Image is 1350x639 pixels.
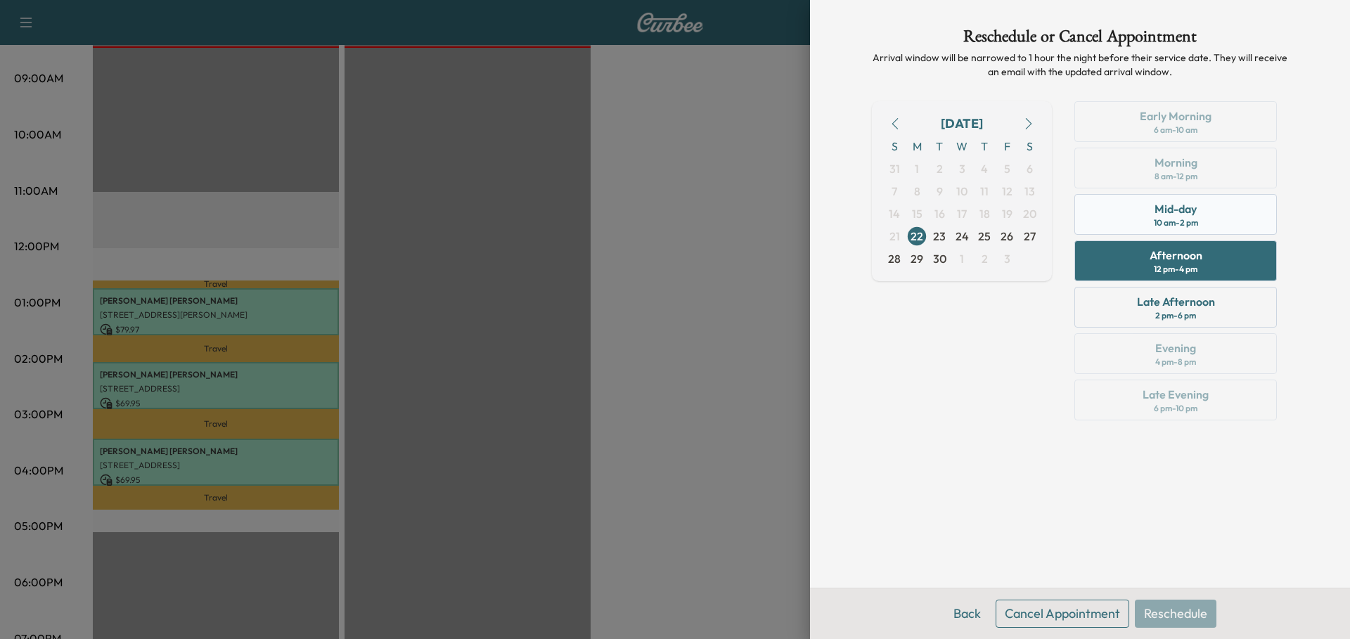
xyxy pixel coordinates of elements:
[928,135,951,157] span: T
[956,183,967,200] span: 10
[892,183,897,200] span: 7
[883,135,906,157] span: S
[1024,228,1036,245] span: 27
[888,250,901,267] span: 28
[981,160,988,177] span: 4
[1137,293,1215,310] div: Late Afternoon
[1024,183,1035,200] span: 13
[934,205,945,222] span: 16
[1001,228,1013,245] span: 26
[959,160,965,177] span: 3
[996,135,1018,157] span: F
[933,250,946,267] span: 30
[911,250,923,267] span: 29
[982,250,988,267] span: 2
[872,28,1288,51] h1: Reschedule or Cancel Appointment
[1023,205,1036,222] span: 20
[937,183,943,200] span: 9
[1154,264,1197,275] div: 12 pm - 4 pm
[996,600,1129,628] button: Cancel Appointment
[1150,247,1202,264] div: Afternoon
[889,205,900,222] span: 14
[944,600,990,628] button: Back
[912,205,922,222] span: 15
[906,135,928,157] span: M
[914,183,920,200] span: 8
[957,205,967,222] span: 17
[1002,183,1012,200] span: 12
[872,51,1288,79] p: Arrival window will be narrowed to 1 hour the night before their service date. They will receive ...
[956,228,969,245] span: 24
[980,183,989,200] span: 11
[911,228,923,245] span: 22
[1155,310,1196,321] div: 2 pm - 6 pm
[978,228,991,245] span: 25
[915,160,919,177] span: 1
[941,114,983,134] div: [DATE]
[933,228,946,245] span: 23
[1002,205,1012,222] span: 19
[1004,160,1010,177] span: 5
[937,160,943,177] span: 2
[1155,200,1197,217] div: Mid-day
[889,160,900,177] span: 31
[1027,160,1033,177] span: 6
[973,135,996,157] span: T
[1018,135,1041,157] span: S
[1004,250,1010,267] span: 3
[979,205,990,222] span: 18
[951,135,973,157] span: W
[960,250,964,267] span: 1
[1154,217,1198,228] div: 10 am - 2 pm
[889,228,900,245] span: 21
